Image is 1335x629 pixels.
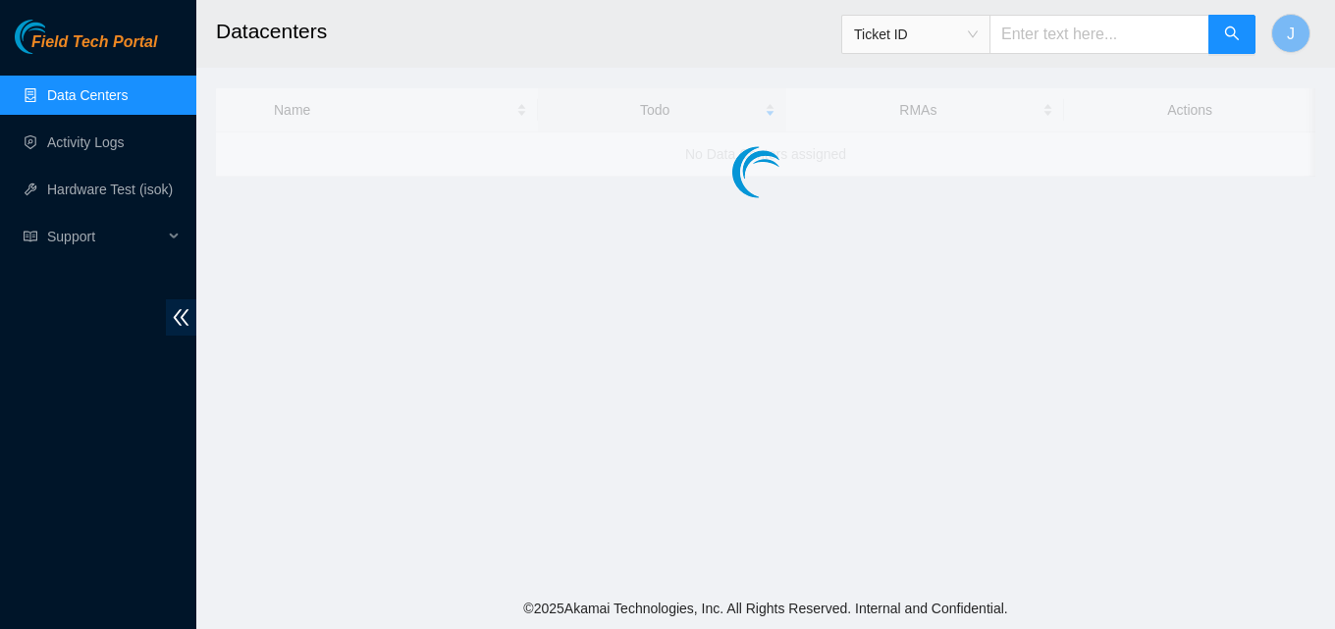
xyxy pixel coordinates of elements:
[47,134,125,150] a: Activity Logs
[989,15,1209,54] input: Enter text here...
[1224,26,1240,44] span: search
[15,35,157,61] a: Akamai TechnologiesField Tech Portal
[854,20,978,49] span: Ticket ID
[47,182,173,197] a: Hardware Test (isok)
[24,230,37,243] span: read
[31,33,157,52] span: Field Tech Portal
[1287,22,1295,46] span: J
[15,20,99,54] img: Akamai Technologies
[1208,15,1255,54] button: search
[196,588,1335,629] footer: © 2025 Akamai Technologies, Inc. All Rights Reserved. Internal and Confidential.
[1271,14,1310,53] button: J
[166,299,196,336] span: double-left
[47,217,163,256] span: Support
[47,87,128,103] a: Data Centers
